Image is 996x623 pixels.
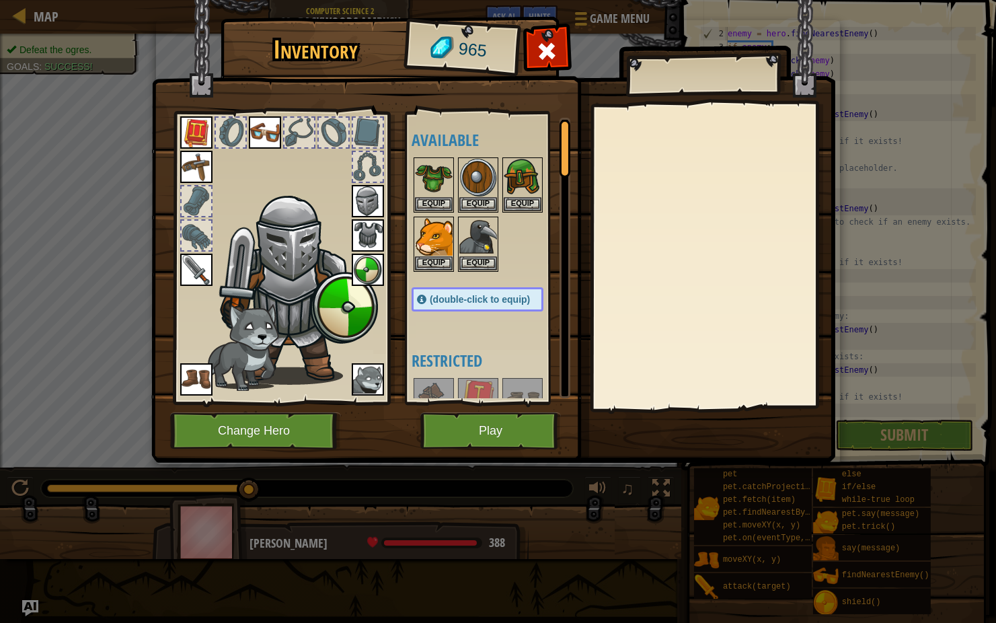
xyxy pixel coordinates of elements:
[230,36,401,64] h1: Inventory
[420,412,561,449] button: Play
[415,379,453,417] img: portrait.png
[459,197,497,211] button: Equip
[352,363,384,396] img: portrait.png
[459,159,497,196] img: portrait.png
[415,256,453,270] button: Equip
[180,151,213,183] img: portrait.png
[249,116,281,149] img: portrait.png
[458,37,488,63] span: 965
[170,412,341,449] button: Change Hero
[352,219,384,252] img: portrait.png
[504,379,541,417] img: portrait.png
[504,159,541,196] img: portrait.png
[504,197,541,211] button: Equip
[352,254,384,286] img: portrait.png
[459,218,497,256] img: portrait.png
[180,254,213,286] img: portrait.png
[204,303,279,391] img: wolf-pup-paper-doll.png
[415,197,453,211] button: Equip
[214,189,379,385] img: male.png
[352,185,384,217] img: portrait.png
[412,131,570,149] h4: Available
[180,116,213,149] img: portrait.png
[459,379,497,417] img: portrait.png
[412,352,570,369] h4: Restricted
[459,256,497,270] button: Equip
[430,294,530,305] span: (double-click to equip)
[415,159,453,196] img: portrait.png
[415,218,453,256] img: portrait.png
[180,363,213,396] img: portrait.png
[214,188,380,385] img: Gordon-Head.png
